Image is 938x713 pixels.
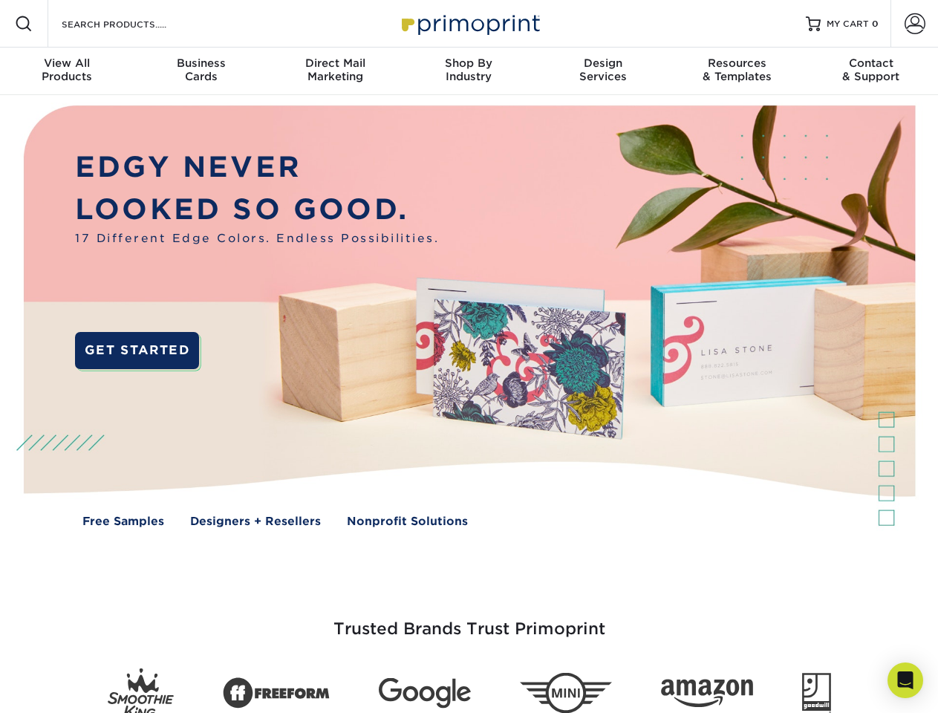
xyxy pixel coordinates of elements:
a: Direct MailMarketing [268,48,402,95]
a: BusinessCards [134,48,267,95]
div: & Support [804,56,938,83]
div: & Templates [670,56,804,83]
input: SEARCH PRODUCTS..... [60,15,205,33]
a: Resources& Templates [670,48,804,95]
a: GET STARTED [75,332,199,369]
a: Nonprofit Solutions [347,513,468,530]
a: Free Samples [82,513,164,530]
div: Marketing [268,56,402,83]
p: LOOKED SO GOOD. [75,189,439,231]
h3: Trusted Brands Trust Primoprint [35,584,904,657]
span: Shop By [402,56,535,70]
a: Designers + Resellers [190,513,321,530]
p: EDGY NEVER [75,146,439,189]
img: Primoprint [395,7,544,39]
a: Contact& Support [804,48,938,95]
img: Google [379,678,471,709]
span: 0 [872,19,879,29]
span: Resources [670,56,804,70]
div: Services [536,56,670,83]
img: Amazon [661,680,753,708]
span: Business [134,56,267,70]
a: DesignServices [536,48,670,95]
a: Shop ByIndustry [402,48,535,95]
span: Design [536,56,670,70]
span: Contact [804,56,938,70]
span: MY CART [827,18,869,30]
span: 17 Different Edge Colors. Endless Possibilities. [75,230,439,247]
img: Goodwill [802,673,831,713]
div: Cards [134,56,267,83]
div: Industry [402,56,535,83]
div: Open Intercom Messenger [887,662,923,698]
span: Direct Mail [268,56,402,70]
